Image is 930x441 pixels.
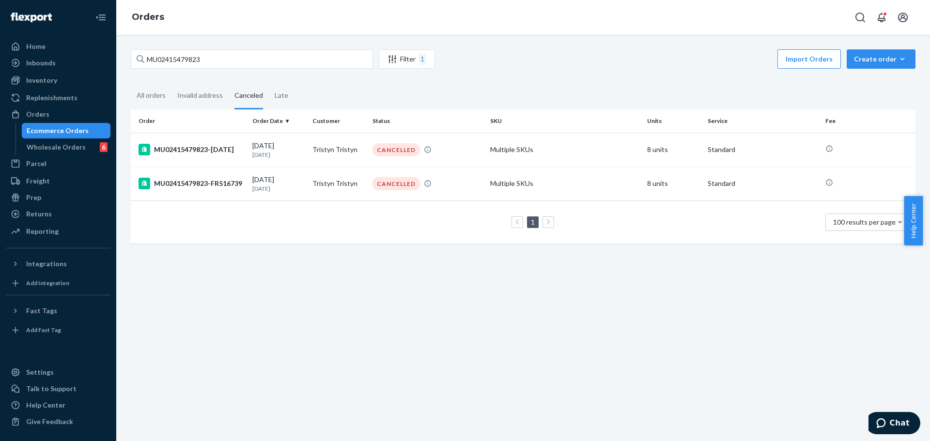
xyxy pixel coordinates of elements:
a: Prep [6,190,110,205]
div: Inventory [26,76,57,85]
th: Units [643,109,703,133]
div: Give Feedback [26,417,73,426]
div: MU02415479823-[DATE] [139,144,245,155]
iframe: Opens a widget where you can chat to one of our agents [868,412,920,436]
div: Filter [379,53,434,65]
div: Wholesale Orders [27,142,86,152]
button: Filter [379,49,435,69]
td: Tristyn Tristyn [309,167,369,200]
div: Integrations [26,259,67,269]
button: Import Orders [777,49,841,69]
a: Orders [6,106,110,122]
button: Close Navigation [91,8,110,27]
div: Invalid address [177,83,223,108]
div: Prep [26,193,41,202]
td: Multiple SKUs [486,167,643,200]
div: Replenishments [26,93,77,103]
a: Add Integration [6,275,110,291]
span: 100 results per page [833,218,896,226]
a: Orders [132,12,164,22]
div: Freight [26,176,50,186]
td: Tristyn Tristyn [309,133,369,167]
div: Help Center [26,400,65,410]
input: Search orders [131,49,373,69]
a: Returns [6,206,110,222]
a: Home [6,39,110,54]
button: Open notifications [872,8,891,27]
a: Reporting [6,224,110,239]
p: Standard [708,179,818,188]
td: Multiple SKUs [486,133,643,167]
a: Page 1 is your current page [529,218,537,226]
div: [DATE] [252,175,305,193]
div: CANCELLED [372,143,420,156]
button: Give Feedback [6,414,110,429]
div: 1 [418,53,426,65]
div: Add Fast Tag [26,326,61,334]
img: Flexport logo [11,13,52,22]
div: Ecommerce Orders [27,126,89,136]
div: CANCELLED [372,177,420,190]
button: Open Search Box [851,8,870,27]
div: Canceled [234,83,263,109]
div: MU02415479823-FR516739 [139,178,245,189]
div: Home [26,42,46,51]
a: Help Center [6,397,110,413]
a: Inventory [6,73,110,88]
a: Parcel [6,156,110,171]
th: Order [131,109,248,133]
a: Wholesale Orders6 [22,139,111,155]
a: Ecommerce Orders [22,123,111,138]
p: [DATE] [252,151,305,159]
div: Customer [312,117,365,125]
button: Integrations [6,256,110,272]
p: [DATE] [252,184,305,193]
div: Talk to Support [26,384,77,394]
td: 8 units [643,167,703,200]
div: Reporting [26,227,59,236]
div: 6 [100,142,108,152]
div: Settings [26,367,54,377]
ol: breadcrumbs [124,3,172,31]
a: Replenishments [6,90,110,106]
button: Create order [847,49,915,69]
div: Inbounds [26,58,56,68]
button: Fast Tags [6,303,110,319]
div: Orders [26,109,49,119]
p: Standard [708,145,818,154]
a: Inbounds [6,55,110,71]
div: Add Integration [26,279,69,287]
th: Service [704,109,821,133]
a: Add Fast Tag [6,322,110,338]
div: Late [275,83,288,108]
button: Help Center [904,196,923,245]
th: Fee [821,109,915,133]
div: Fast Tags [26,306,57,316]
th: Order Date [248,109,309,133]
a: Freight [6,173,110,189]
div: All orders [137,83,166,108]
td: 8 units [643,133,703,167]
div: [DATE] [252,141,305,159]
div: Parcel [26,159,46,168]
th: Status [369,109,486,133]
button: Open account menu [893,8,913,27]
div: Returns [26,209,52,219]
a: Settings [6,365,110,380]
div: Create order [854,54,908,64]
button: Talk to Support [6,381,110,396]
th: SKU [486,109,643,133]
